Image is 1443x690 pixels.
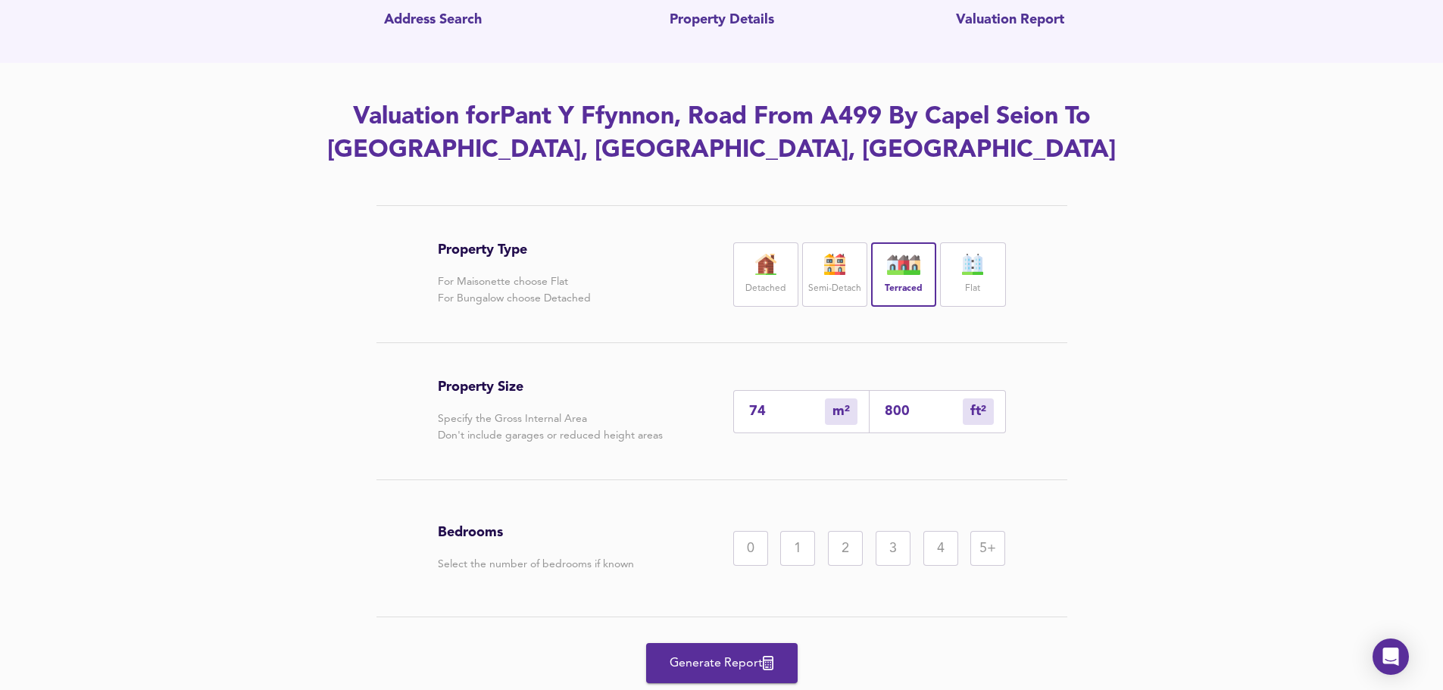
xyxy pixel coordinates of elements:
div: 3 [876,531,910,566]
p: Address Search [384,11,482,30]
label: Semi-Detach [808,279,861,298]
label: Terraced [885,279,923,298]
p: Select the number of bedrooms if known [438,556,634,573]
button: Generate Report [646,643,798,683]
div: Detached [733,242,798,307]
h2: Valuation for Pant Y Ffynnon, Road From A499 By Capel Seion To [GEOGRAPHIC_DATA], [GEOGRAPHIC_DAT... [293,101,1151,167]
div: Flat [940,242,1005,307]
div: 1 [780,531,815,566]
img: house-icon [747,254,785,275]
p: Property Details [670,11,774,30]
span: Generate Report [661,653,782,674]
h3: Bedrooms [438,524,634,541]
h3: Property Type [438,242,591,258]
div: 5+ [970,531,1005,566]
div: m² [963,398,994,425]
div: Open Intercom Messenger [1373,638,1409,675]
label: Flat [965,279,980,298]
div: 4 [923,531,958,566]
div: 0 [733,531,768,566]
h3: Property Size [438,379,663,395]
img: house-icon [885,254,923,275]
input: Sqft [885,403,963,419]
img: house-icon [816,254,854,275]
p: Specify the Gross Internal Area Don't include garages or reduced height areas [438,411,663,444]
div: Semi-Detach [802,242,867,307]
div: Terraced [871,242,936,307]
p: For Maisonette choose Flat For Bungalow choose Detached [438,273,591,307]
p: Valuation Report [956,11,1064,30]
div: 2 [828,531,863,566]
input: Enter sqm [749,403,825,419]
img: flat-icon [954,254,992,275]
div: m² [825,398,857,425]
label: Detached [745,279,786,298]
